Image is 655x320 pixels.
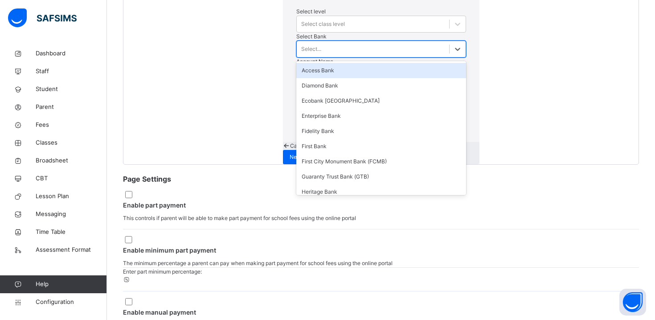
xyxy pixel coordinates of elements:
span: Select level [296,8,326,15]
div: Fidelity Bank [296,124,466,139]
span: Page Settings [123,174,639,184]
span: Help [36,280,106,289]
span: Student [36,85,107,94]
div: Select... [301,45,321,53]
span: Enable part payment [123,200,639,210]
img: safsims [8,8,77,27]
div: Ecobank [GEOGRAPHIC_DATA] [296,93,466,108]
span: This controls if parent will be able to make part payment for school fees using the online portal [123,215,356,221]
div: Select class level [301,20,345,28]
span: Dashboard [36,49,107,58]
span: Fees [36,121,107,129]
span: Time Table [36,228,107,237]
span: Classes [36,138,107,147]
span: Configuration [36,298,106,307]
span: The minimum percentage a parent can pay when making part payment for school fees using the online... [123,260,393,266]
div: First Bank [296,139,466,154]
div: Enterprise Bank [296,108,466,124]
span: Messaging [36,210,107,219]
span: Enter part minimum percentage: [123,268,639,284]
span: Cancel [290,142,308,149]
span: Select Bank [296,33,327,40]
span: Assessment Format [36,245,107,254]
span: Parent [36,103,107,112]
label: Account Name [296,58,333,65]
span: Next [290,153,301,161]
span: Enable manual payment [123,308,639,317]
div: Heritage Bank [296,184,466,199]
span: Enable minimum part payment [123,245,639,255]
div: First City Monument Bank (FCMB) [296,154,466,169]
span: Staff [36,67,107,76]
div: Guaranty Trust Bank (GTB) [296,169,466,184]
span: Broadsheet [36,156,107,165]
div: Access Bank [296,63,466,78]
span: Lesson Plan [36,192,107,201]
span: CBT [36,174,107,183]
button: Open asap [619,289,646,316]
div: Diamond Bank [296,78,466,93]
